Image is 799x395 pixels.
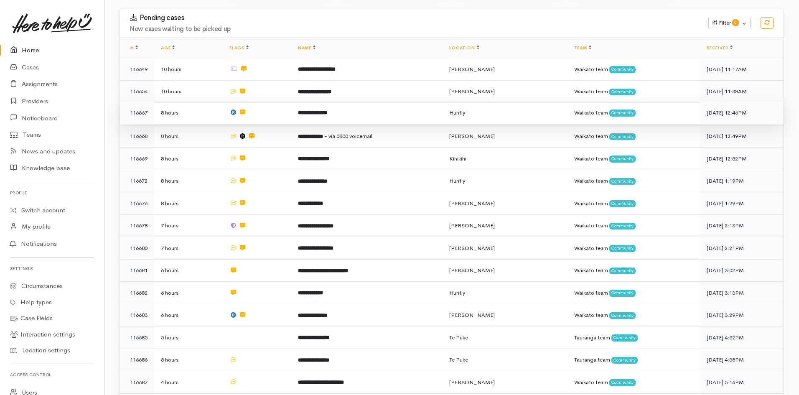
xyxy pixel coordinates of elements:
button: Filter0 [708,17,751,29]
td: Waikato team [567,282,700,304]
td: Waikato team [567,80,700,103]
td: [DATE] 2:13PM [700,214,784,237]
span: Community [609,268,636,274]
td: [DATE] 12:49PM [700,125,784,148]
td: Waikato team [567,148,700,170]
td: 8 hours [154,125,223,148]
td: [DATE] 3:02PM [700,259,784,282]
td: [DATE] 5:16PM [700,371,784,394]
td: 116667 [120,102,154,124]
td: [DATE] 1:19PM [700,170,784,192]
span: [PERSON_NAME] [449,66,495,73]
a: Received [707,45,733,51]
span: [PERSON_NAME] [449,133,495,140]
td: 116683 [120,304,154,326]
span: Community [609,290,636,296]
span: Te Puke [449,334,468,341]
td: Waikato team [567,170,700,192]
td: Waikato team [567,125,700,148]
span: [PERSON_NAME] [449,245,495,252]
h4: New cases waiting to be picked up [130,25,698,33]
td: [DATE] 12:46PM [700,102,784,124]
span: [PERSON_NAME] [449,311,495,319]
td: 4 hours [154,371,223,394]
h3: Pending cases [130,14,698,22]
td: 116668 [120,125,154,148]
span: Community [609,89,636,95]
td: 116649 [120,58,154,81]
span: Huntly [449,177,465,184]
td: Tauranga team [567,326,700,349]
td: 116685 [120,326,154,349]
td: 116676 [120,192,154,215]
a: Name [298,45,316,51]
td: 6 hours [154,259,223,282]
td: [DATE] 4:32PM [700,326,784,349]
td: Waikato team [567,259,700,282]
td: 8 hours [154,102,223,124]
td: 6 hours [154,282,223,304]
h6: Profile [10,187,94,199]
span: Community [609,178,636,185]
a: Flags [229,45,249,51]
h6: Access control [10,369,94,380]
span: Community [609,312,636,319]
a: # [130,45,138,51]
td: 6 hours [154,304,223,326]
td: [DATE] 1:29PM [700,192,784,215]
td: 116687 [120,371,154,394]
td: 8 hours [154,148,223,170]
a: Location [449,45,479,51]
td: [DATE] 12:52PM [700,148,784,170]
span: - via 0800 voicemail [324,133,372,140]
a: Age [161,45,175,51]
span: Community [609,133,636,140]
span: Huntly [449,289,465,296]
td: 116686 [120,349,154,371]
td: 10 hours [154,80,223,103]
td: 5 hours [154,326,223,349]
span: Community [611,334,638,341]
td: 7 hours [154,237,223,260]
span: [PERSON_NAME] [449,200,495,207]
span: Kihikihi [449,155,466,162]
td: Waikato team [567,304,700,326]
td: 116682 [120,282,154,304]
td: 116672 [120,170,154,192]
td: Waikato team [567,58,700,81]
span: 0 [732,19,739,26]
h6: Settings [10,263,94,274]
span: [PERSON_NAME] [449,88,495,95]
td: Waikato team [567,371,700,394]
span: [PERSON_NAME] [449,379,495,386]
td: [DATE] 3:29PM [700,304,784,326]
span: Community [609,66,636,73]
td: 5 hours [154,349,223,371]
td: [DATE] 11:17AM [700,58,784,81]
span: Community [609,379,636,386]
td: [DATE] 3:13PM [700,282,784,304]
span: Community [609,223,636,229]
span: Te Puke [449,356,468,363]
span: Community [609,155,636,162]
td: Waikato team [567,102,700,124]
td: Waikato team [567,192,700,215]
td: 7 hours [154,214,223,237]
span: Community [611,357,638,364]
td: 8 hours [154,170,223,192]
td: Tauranga team [567,349,700,371]
td: 116678 [120,214,154,237]
span: [PERSON_NAME] [449,222,495,229]
td: 116669 [120,148,154,170]
td: Waikato team [567,237,700,260]
td: 116681 [120,259,154,282]
span: Huntly [449,109,465,116]
td: 10 hours [154,58,223,81]
td: 116680 [120,237,154,260]
span: Community [609,200,636,207]
td: 116654 [120,80,154,103]
td: 8 hours [154,192,223,215]
span: Community [609,245,636,252]
td: [DATE] 2:21PM [700,237,784,260]
td: [DATE] 11:38AM [700,80,784,103]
